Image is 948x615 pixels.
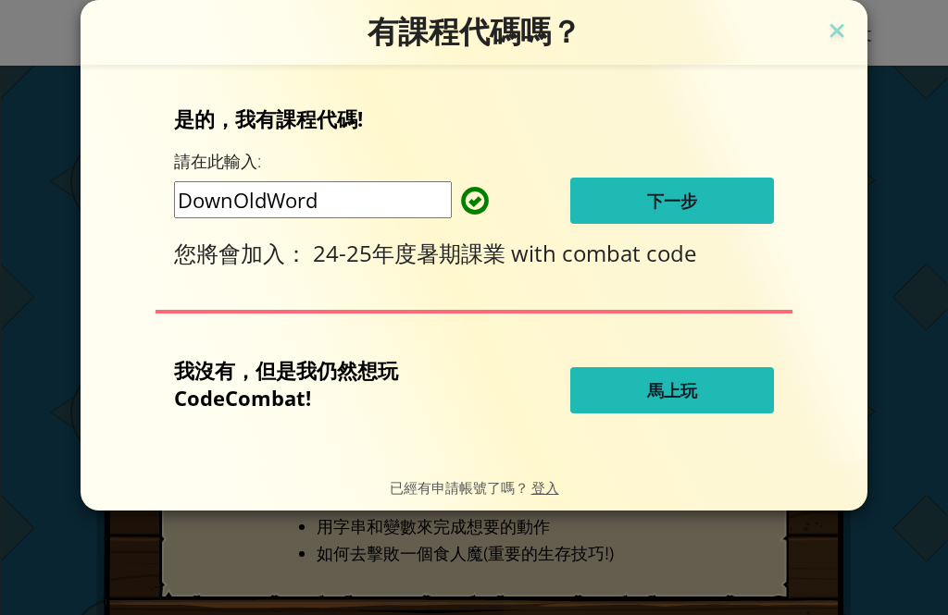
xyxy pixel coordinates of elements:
[570,178,774,224] button: 下一步
[368,13,581,50] span: 有課程代碼嗎？
[647,190,697,212] span: 下一步
[174,105,774,132] p: 是的，我有課程代碼!
[647,379,697,401] span: 馬上玩
[174,356,478,412] p: 我沒有，但是我仍然想玩 CodeCombat!
[825,18,849,46] img: close icon
[390,478,531,496] span: 已經有申請帳號了嗎？
[562,238,696,268] span: combat code
[531,478,559,496] a: 登入
[313,238,511,268] span: 24-25年度暑期課業
[570,367,774,413] button: 馬上玩
[511,238,562,268] span: with
[174,150,261,173] label: 請在此輸入:
[174,238,313,268] span: 您將會加入：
